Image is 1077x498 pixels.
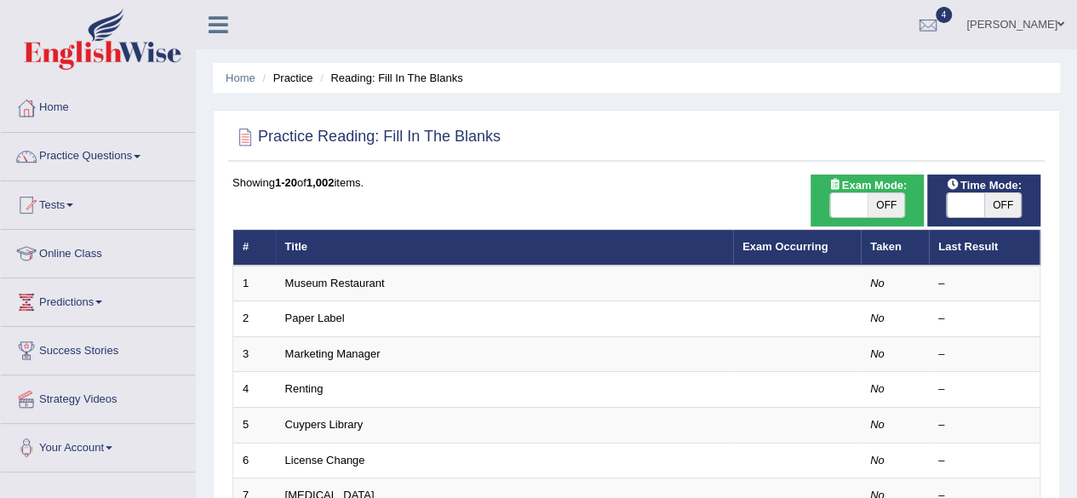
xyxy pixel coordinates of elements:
td: 6 [233,443,276,478]
em: No [870,382,885,395]
a: Renting [285,382,324,395]
a: Exam Occurring [742,240,828,253]
td: 3 [233,336,276,372]
td: 5 [233,408,276,444]
a: Home [226,72,255,84]
div: – [938,276,1030,292]
h2: Practice Reading: Fill In The Blanks [232,124,501,150]
em: No [870,347,885,360]
a: Paper Label [285,312,345,324]
a: Strategy Videos [1,375,195,418]
th: Title [276,230,733,266]
a: Your Account [1,424,195,467]
td: 2 [233,301,276,337]
div: – [938,453,1030,469]
div: – [938,381,1030,398]
a: Predictions [1,278,195,321]
th: Last Result [929,230,1040,266]
td: 1 [233,266,276,301]
em: No [870,277,885,289]
a: Cuypers Library [285,418,364,431]
a: Marketing Manager [285,347,381,360]
span: Exam Mode: [822,176,914,194]
a: Museum Restaurant [285,277,385,289]
div: – [938,417,1030,433]
a: Home [1,84,195,127]
span: OFF [984,193,1022,217]
a: Success Stories [1,327,195,369]
span: 4 [936,7,953,23]
a: Tests [1,181,195,224]
td: 4 [233,372,276,408]
em: No [870,312,885,324]
a: License Change [285,454,365,467]
th: # [233,230,276,266]
li: Practice [258,70,312,86]
em: No [870,418,885,431]
a: Online Class [1,230,195,272]
span: Time Mode: [940,176,1028,194]
div: – [938,346,1030,363]
div: Show exams occurring in exams [811,175,924,226]
th: Taken [861,230,929,266]
div: Showing of items. [232,175,1040,191]
span: OFF [868,193,905,217]
em: No [870,454,885,467]
b: 1,002 [306,176,335,189]
div: – [938,311,1030,327]
b: 1-20 [275,176,297,189]
a: Practice Questions [1,133,195,175]
li: Reading: Fill In The Blanks [316,70,462,86]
